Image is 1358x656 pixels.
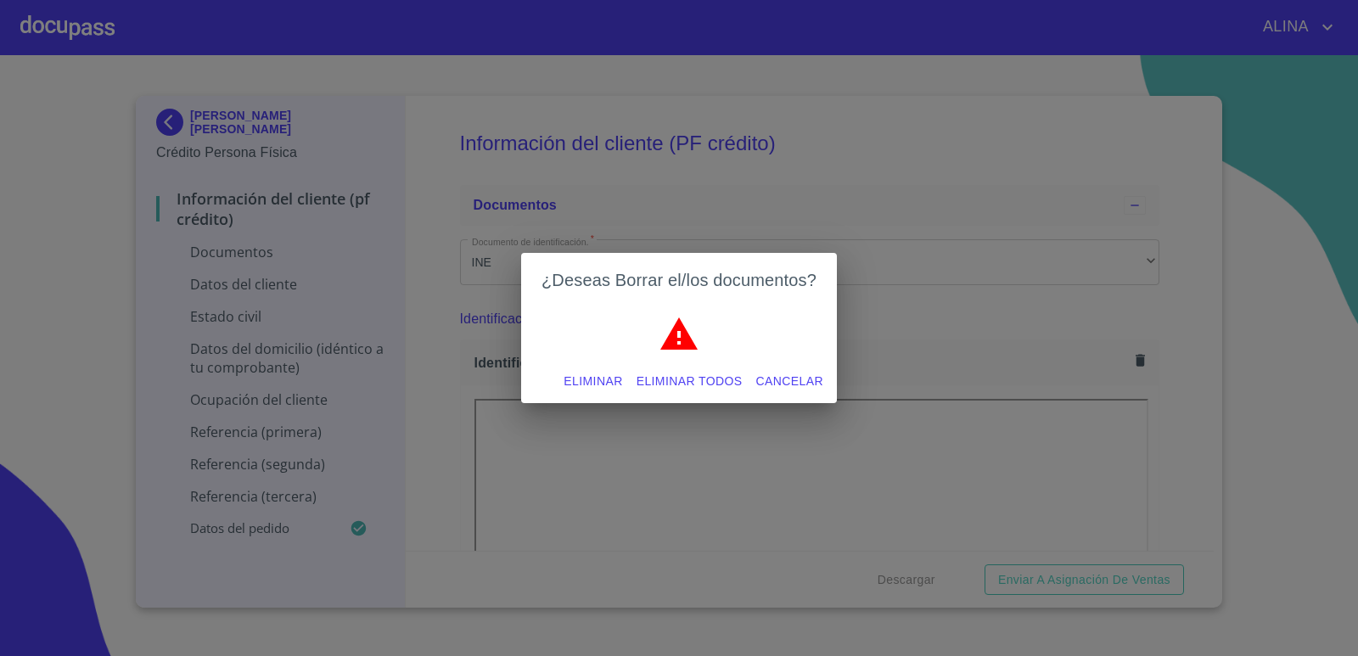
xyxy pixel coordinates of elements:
[756,371,823,392] span: Cancelar
[557,366,629,397] button: Eliminar
[637,371,743,392] span: Eliminar todos
[542,266,816,294] h2: ¿Deseas Borrar el/los documentos?
[630,366,749,397] button: Eliminar todos
[564,371,622,392] span: Eliminar
[749,366,830,397] button: Cancelar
